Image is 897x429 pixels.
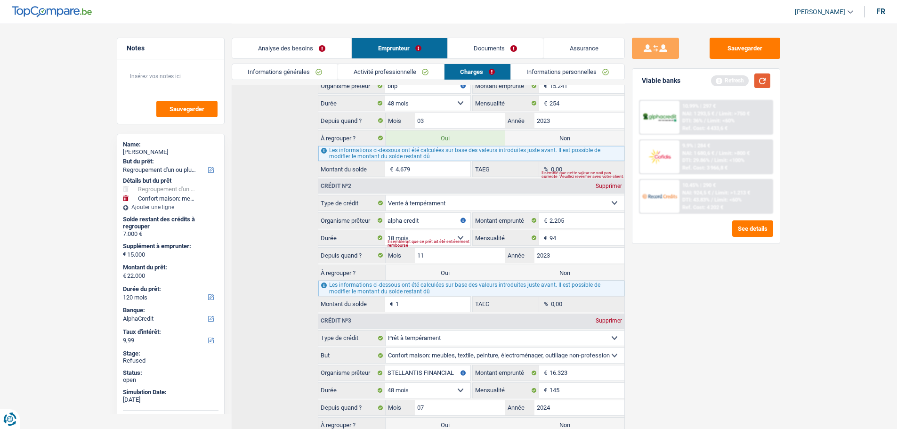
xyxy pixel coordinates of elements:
span: Limit: <100% [714,157,744,163]
div: Il semblerait que ce prêt ait été entièrement remboursé [388,242,470,245]
div: Crédit nº2 [318,183,354,189]
label: Montant du solde [318,162,385,177]
a: Activité professionnelle [338,64,444,80]
div: Ref. Cost: 4 433,6 € [682,125,727,131]
span: € [539,383,550,398]
div: Supprimer [593,318,624,324]
button: Sauvegarder [156,101,218,117]
label: Organisme prêteur [318,78,385,93]
a: Analyse des besoins [232,38,352,58]
span: / [712,190,714,196]
label: Montant emprunté [473,78,540,93]
a: Informations générales [232,64,338,80]
img: AlphaCredit [642,112,677,123]
label: Banque: [123,307,217,314]
div: Simulation Date: [123,389,218,396]
span: / [711,157,713,163]
label: TAEG [473,162,540,177]
a: Assurance [543,38,624,58]
label: Durée du prêt: [123,285,217,293]
button: See details [732,220,773,237]
label: Année [505,400,534,415]
div: 10.45% | 290 € [682,182,716,188]
div: Crédit nº3 [318,318,354,324]
div: 10.99% | 297 € [682,103,716,109]
a: Charges [444,64,510,80]
div: Refused [123,357,218,364]
div: 9.9% | 284 € [682,143,710,149]
span: % [539,297,551,312]
label: Mois [386,248,415,263]
div: [DATE] [123,396,218,404]
span: Limit: >1.213 € [715,190,750,196]
div: fr [876,7,885,16]
label: Taux d'intérêt: [123,328,217,336]
label: Depuis quand ? [318,400,386,415]
label: Année [505,248,534,263]
div: Viable banks [642,77,680,85]
div: 7.000 € [123,230,218,238]
span: [PERSON_NAME] [795,8,845,16]
label: Type de crédit [318,195,386,210]
label: Oui [386,265,505,280]
label: Montant emprunté [473,213,540,228]
a: Documents [448,38,543,58]
div: Ajouter une ligne [123,204,218,210]
label: Mensualité [473,230,540,245]
label: Oui [386,130,505,146]
h5: Notes [127,44,215,52]
span: € [123,272,126,280]
div: Ref. Cost: 3 966,8 € [682,165,727,171]
span: DTI: 36% [682,118,703,124]
label: Durée [318,96,385,111]
label: À regrouper ? [318,265,386,280]
input: AAAA [534,248,624,263]
div: Stage: [123,350,218,357]
span: DTI: 43.83% [682,197,710,203]
img: Record Credits [642,187,677,205]
div: Supprimer [593,183,624,189]
label: Type de crédit [318,331,386,346]
span: Sauvegarder [170,106,204,112]
input: MM [415,113,505,128]
div: Refresh [711,75,749,86]
div: Détails but du prêt [123,177,218,185]
label: Depuis quand ? [318,113,386,128]
label: Mensualité [473,96,540,111]
span: € [539,213,550,228]
label: Supplément à emprunter: [123,243,217,250]
img: Cofidis [642,148,677,165]
label: Non [505,265,624,280]
label: But du prêt: [123,158,217,165]
a: Informations personnelles [511,64,624,80]
span: NAI: 1 680,6 € [682,150,714,156]
div: Status: [123,369,218,377]
div: open [123,376,218,384]
span: % [539,162,551,177]
div: Les informations ci-dessous ont été calculées sur base des valeurs introduites juste avant. Il es... [318,146,624,161]
span: NAI: 1 293,5 € [682,111,714,117]
input: MM [415,248,505,263]
label: Mois [386,400,415,415]
span: DTI: 29.86% [682,157,710,163]
span: Limit: <60% [707,118,735,124]
span: € [385,297,396,312]
div: Ref. Cost: 4 202 € [682,204,723,210]
label: Mensualité [473,383,540,398]
a: [PERSON_NAME] [787,4,853,20]
div: Solde restant des crédits à regrouper [123,216,218,230]
label: Non [505,130,624,146]
span: € [385,162,396,177]
span: / [711,197,713,203]
label: Organisme prêteur [318,213,385,228]
span: € [123,251,126,258]
label: Montant emprunté [473,365,540,380]
a: Emprunteur [352,38,447,58]
div: Name: [123,141,218,148]
div: [PERSON_NAME] [123,148,218,156]
label: But [318,348,386,363]
span: Limit: >750 € [719,111,750,117]
label: Organisme prêteur [318,365,385,380]
label: TAEG [473,297,540,312]
label: Durée [318,230,385,245]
